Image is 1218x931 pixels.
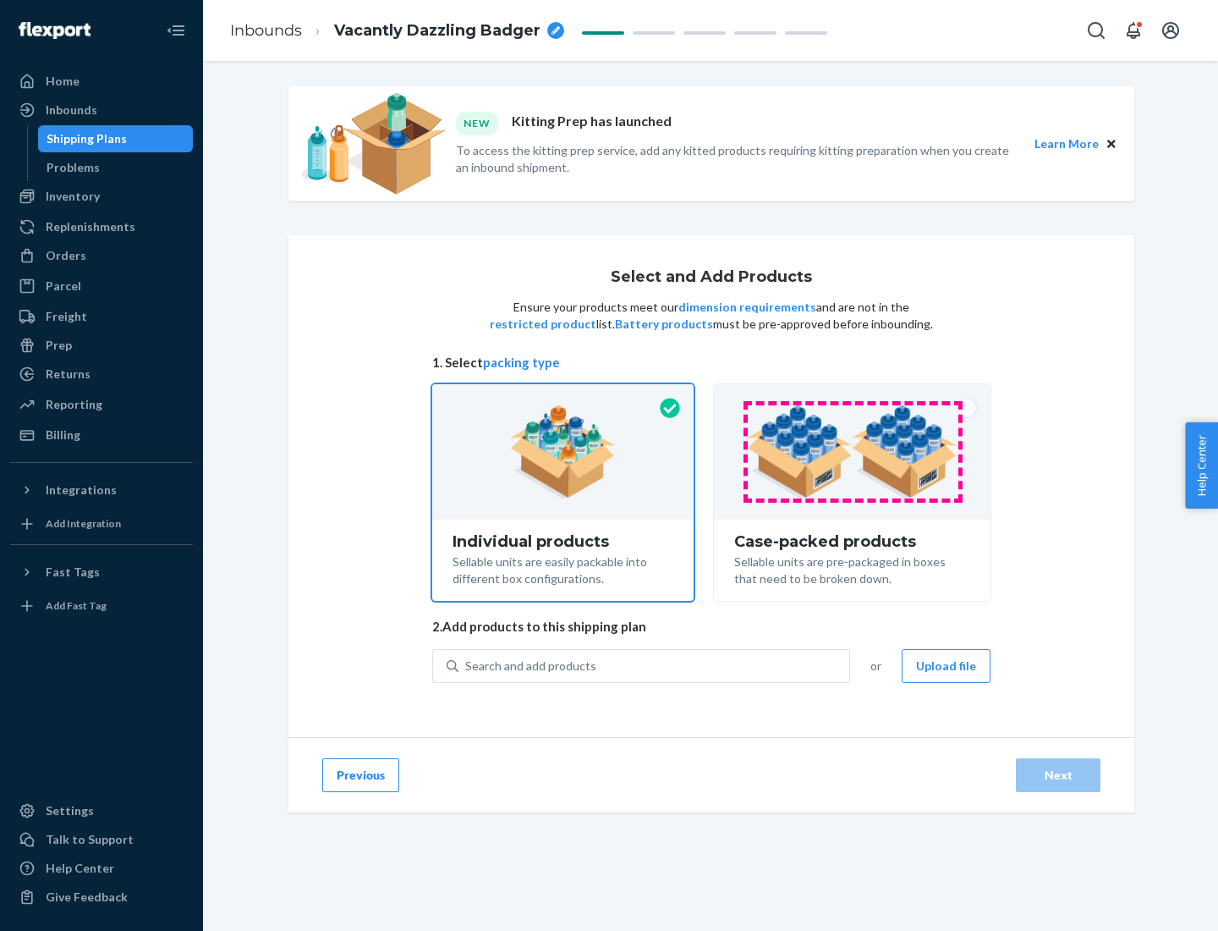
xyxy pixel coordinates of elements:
p: To access the kitting prep service, add any kitted products requiring kitting preparation when yo... [456,142,1019,176]
button: dimension requirements [678,299,816,316]
span: 1. Select [432,354,990,372]
div: Sellable units are easily packable into different box configurations. [453,550,673,587]
a: Inbounds [230,21,302,40]
span: Vacantly Dazzling Badger [334,20,540,42]
img: individual-pack.facf35554cb0f1810c75b2bd6df2d64e.png [510,405,616,499]
div: Add Integration [46,516,121,531]
a: Settings [10,797,193,824]
div: Fast Tags [46,564,100,581]
div: Integrations [46,482,117,499]
a: Parcel [10,273,193,300]
p: Kitting Prep has launched [512,112,672,135]
a: Replenishments [10,213,193,240]
div: Individual products [453,533,673,550]
div: Inbounds [46,102,97,118]
div: Returns [46,366,91,383]
button: Give Feedback [10,884,193,911]
button: restricted product [490,316,596,333]
a: Returns [10,361,193,388]
button: Battery products [615,316,713,333]
div: NEW [456,112,498,135]
a: Billing [10,421,193,449]
a: Prep [10,332,193,359]
div: Problems [47,159,100,176]
div: Parcel [46,278,81,295]
button: Next [1016,758,1100,792]
a: Add Fast Tag [10,592,193,620]
a: Help Center [10,855,193,882]
button: packing type [483,354,560,372]
a: Reporting [10,391,193,418]
div: Search and add products [465,658,596,675]
div: Shipping Plans [47,130,127,147]
button: Upload file [902,649,990,683]
button: Open Search Box [1079,14,1113,47]
div: Settings [46,802,94,819]
span: 2. Add products to this shipping plan [432,618,990,636]
div: Give Feedback [46,889,128,906]
a: Problems [38,154,194,181]
button: Learn More [1034,135,1099,153]
div: Replenishments [46,218,135,235]
div: Next [1030,767,1086,784]
img: Flexport logo [19,22,91,39]
button: Open notifications [1116,14,1150,47]
img: case-pack.59cecea509d18c883b923b81aeac6d0b.png [747,405,957,499]
a: Inbounds [10,96,193,124]
button: Fast Tags [10,559,193,586]
a: Add Integration [10,510,193,537]
div: Talk to Support [46,831,134,848]
p: Ensure your products meet our and are not in the list. must be pre-approved before inbounding. [488,299,935,333]
button: Previous [322,758,399,792]
div: Prep [46,337,72,354]
span: or [870,658,881,675]
button: Integrations [10,477,193,504]
div: Sellable units are pre-packaged in boxes that need to be broken down. [734,550,970,587]
button: Help Center [1185,422,1218,509]
button: Open account menu [1154,14,1188,47]
a: Shipping Plans [38,125,194,152]
ol: breadcrumbs [217,6,578,56]
button: Close [1102,135,1121,153]
div: Add Fast Tag [46,598,107,613]
a: Freight [10,303,193,330]
a: Talk to Support [10,826,193,853]
a: Inventory [10,183,193,210]
div: Inventory [46,188,100,205]
div: Freight [46,308,87,325]
div: Orders [46,247,86,264]
div: Reporting [46,396,102,413]
div: Billing [46,427,80,443]
div: Home [46,73,80,90]
div: Help Center [46,860,114,877]
button: Close Navigation [159,14,193,47]
a: Home [10,68,193,95]
a: Orders [10,242,193,269]
div: Case-packed products [734,533,970,550]
h1: Select and Add Products [611,269,812,286]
